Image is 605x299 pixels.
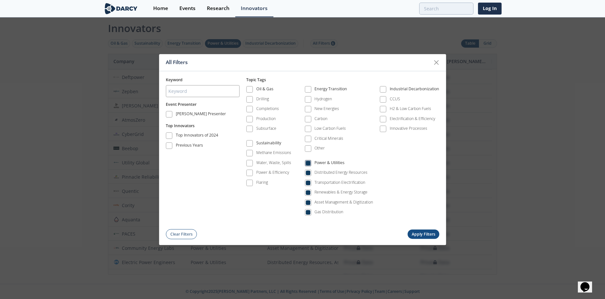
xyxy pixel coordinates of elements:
div: Power & Utilities [314,160,345,168]
a: Log In [478,3,502,15]
div: Low Carbon Fuels [314,126,346,132]
div: Industrial Decarbonization [390,86,439,94]
img: logo-wide.svg [103,3,139,14]
div: Power & Efficiency [256,170,289,176]
div: Other [314,146,325,151]
div: H2 & Low Carbon Fuels [390,106,431,112]
div: Water, Waste, Spills [256,160,291,166]
span: Topic Tags [246,77,266,83]
div: Previous Years [176,142,203,150]
div: Energy Transition [314,86,347,94]
button: Event Presenter [166,102,196,107]
iframe: chat widget [578,273,599,293]
div: Distributed Energy Resources [314,170,367,176]
div: Methane Emissions [256,150,291,156]
div: Hydrogen [314,96,332,102]
div: Oil & Gas [256,86,273,94]
div: Asset Management & Digitization [314,199,373,205]
div: Sustainability [256,140,281,148]
div: Electrification & Efficiency [390,116,435,122]
div: Critical Minerals [314,136,343,141]
input: Keyword [166,85,239,97]
div: Transportation Electrification [314,180,365,185]
div: [PERSON_NAME] Presenter [176,111,226,119]
span: Keyword [166,77,183,83]
div: Home [153,6,168,11]
div: All Filters [166,56,430,69]
div: Flaring [256,180,268,185]
input: Advanced Search [419,3,473,15]
div: Drilling [256,96,269,102]
span: Top Innovators [166,123,195,128]
div: Gas Distribution [314,209,343,215]
div: Completions [256,106,279,112]
div: Top Innovators of 2024 [176,132,218,140]
button: Clear Filters [166,229,197,239]
button: Apply Filters [408,230,439,239]
div: Subsurface [256,126,276,132]
div: Renewables & Energy Storage [314,190,367,195]
div: Innovators [241,6,268,11]
div: CCUS [390,96,400,102]
div: Events [179,6,196,11]
div: Production [256,116,276,122]
div: New Energies [314,106,339,112]
div: Research [207,6,229,11]
div: Carbon [314,116,327,122]
button: Top Innovators [166,123,195,129]
div: Innovative Processes [390,126,427,132]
